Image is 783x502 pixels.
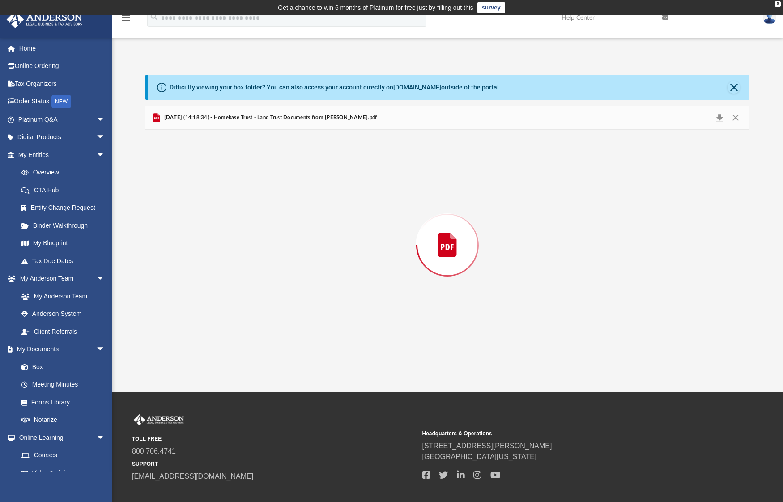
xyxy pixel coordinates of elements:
span: arrow_drop_down [96,146,114,164]
span: [DATE] (14:18:34) - Homebase Trust - Land Trust Documents from [PERSON_NAME].pdf [162,114,377,122]
a: Overview [13,164,119,182]
a: My Anderson Teamarrow_drop_down [6,270,114,288]
a: Binder Walkthrough [13,217,119,234]
a: survey [477,2,505,13]
a: Home [6,39,119,57]
a: Platinum Q&Aarrow_drop_down [6,111,119,128]
div: Preview [145,106,749,361]
a: Order StatusNEW [6,93,119,111]
span: arrow_drop_down [96,429,114,447]
a: Notarize [13,411,114,429]
a: Courses [13,447,114,464]
button: Close [728,81,740,94]
a: Tax Due Dates [13,252,119,270]
div: Get a chance to win 6 months of Platinum for free just by filling out this [278,2,473,13]
a: CTA Hub [13,181,119,199]
a: [STREET_ADDRESS][PERSON_NAME] [422,442,552,450]
div: close [775,1,781,7]
span: arrow_drop_down [96,270,114,288]
a: Online Learningarrow_drop_down [6,429,114,447]
a: Anderson System [13,305,114,323]
a: Forms Library [13,393,110,411]
a: [GEOGRAPHIC_DATA][US_STATE] [422,453,537,460]
small: Headquarters & Operations [422,430,706,438]
a: 800.706.4741 [132,447,176,455]
a: Video Training [13,464,110,482]
a: Meeting Minutes [13,376,114,394]
a: menu [121,17,132,23]
button: Download [711,111,728,124]
a: My Entitiesarrow_drop_down [6,146,119,164]
small: SUPPORT [132,460,416,468]
a: My Blueprint [13,234,114,252]
small: TOLL FREE [132,435,416,443]
div: NEW [51,95,71,108]
a: Box [13,358,110,376]
a: [DOMAIN_NAME] [393,84,441,91]
i: menu [121,13,132,23]
a: Client Referrals [13,323,114,340]
a: My Documentsarrow_drop_down [6,340,114,358]
a: My Anderson Team [13,287,110,305]
span: arrow_drop_down [96,128,114,147]
a: Digital Productsarrow_drop_down [6,128,119,146]
a: [EMAIL_ADDRESS][DOMAIN_NAME] [132,472,253,480]
a: Entity Change Request [13,199,119,217]
span: arrow_drop_down [96,340,114,359]
i: search [149,12,159,22]
a: Online Ordering [6,57,119,75]
div: Difficulty viewing your box folder? You can also access your account directly on outside of the p... [170,83,501,92]
span: arrow_drop_down [96,111,114,129]
img: Anderson Advisors Platinum Portal [132,414,186,426]
img: Anderson Advisors Platinum Portal [4,11,85,28]
a: Tax Organizers [6,75,119,93]
button: Close [728,111,744,124]
img: User Pic [763,11,776,24]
